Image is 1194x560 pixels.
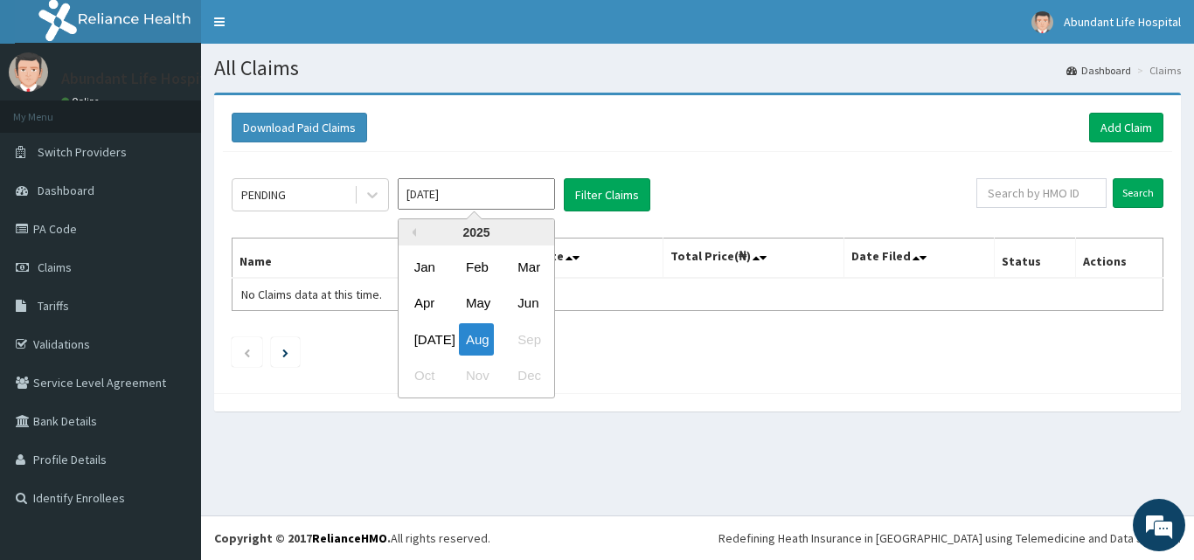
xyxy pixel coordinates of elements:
img: User Image [1031,11,1053,33]
div: Choose May 2025 [459,287,494,320]
div: Choose February 2025 [459,251,494,283]
div: Choose June 2025 [510,287,545,320]
th: Date Filed [844,239,995,279]
div: Choose April 2025 [407,287,442,320]
a: RelianceHMO [312,530,387,546]
div: Choose August 2025 [459,323,494,356]
input: Search by HMO ID [976,178,1107,208]
div: PENDING [241,186,286,204]
th: Total Price(₦) [663,239,844,279]
div: Choose January 2025 [407,251,442,283]
input: Select Month and Year [398,178,555,210]
li: Claims [1133,63,1181,78]
a: Add Claim [1089,113,1163,142]
strong: Copyright © 2017 . [214,530,391,546]
a: Online [61,95,103,107]
div: 2025 [399,219,554,245]
div: Choose March 2025 [510,251,545,283]
button: Download Paid Claims [232,113,367,142]
span: Dashboard [38,183,94,198]
a: Dashboard [1066,63,1131,78]
div: month 2025-08 [399,249,554,394]
a: Previous page [243,344,251,360]
a: Next page [282,344,288,360]
input: Search [1113,178,1163,208]
img: User Image [9,52,48,92]
button: Previous Year [407,228,416,237]
span: Abundant Life Hospital [1064,14,1181,30]
button: Filter Claims [564,178,650,211]
div: Redefining Heath Insurance in [GEOGRAPHIC_DATA] using Telemedicine and Data Science! [718,529,1181,547]
div: Choose July 2025 [407,323,442,356]
th: Actions [1075,239,1163,279]
p: Abundant Life Hospital [61,71,219,86]
span: Tariffs [38,298,69,314]
th: Name [233,239,467,279]
span: No Claims data at this time. [241,287,382,302]
th: Status [995,239,1076,279]
span: Claims [38,259,72,275]
h1: All Claims [214,57,1181,80]
footer: All rights reserved. [201,515,1194,560]
span: Switch Providers [38,144,127,160]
